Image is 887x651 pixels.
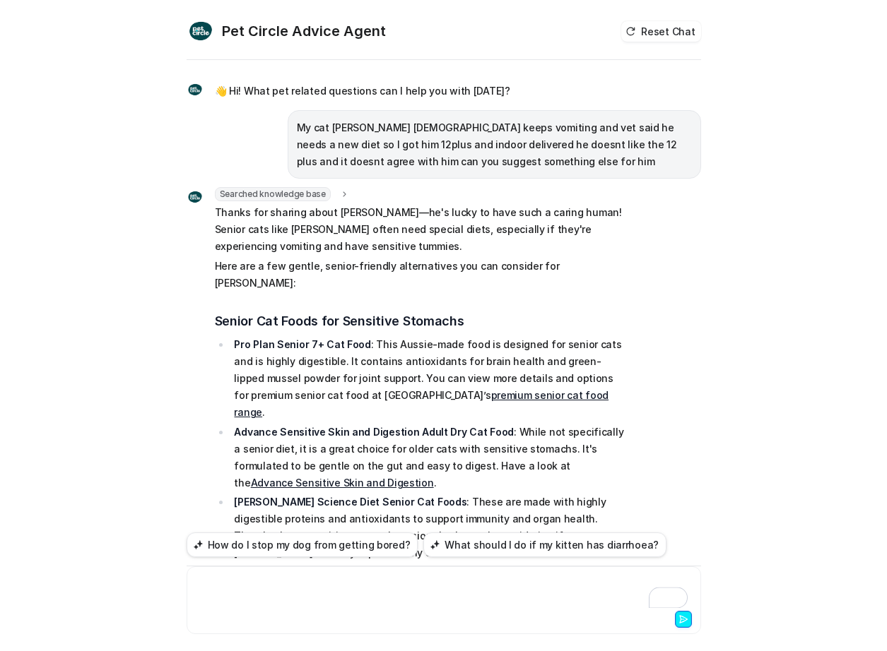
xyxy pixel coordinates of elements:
[187,532,418,557] button: How do I stop my dog from getting bored?
[234,496,466,508] strong: [PERSON_NAME] Science Diet Senior Cat Foods
[215,204,628,255] p: Thanks for sharing about [PERSON_NAME]—he's lucky to have such a caring human! Senior cats like [...
[187,81,204,98] img: Widget
[234,338,370,350] strong: Pro Plan Senior 7+ Cat Food
[234,426,514,438] strong: Advance Sensitive Skin and Digestion Adult Dry Cat Food
[215,83,510,100] p: 👋 Hi! What pet related questions can I help you with [DATE]?
[187,17,215,45] img: Widget
[234,424,628,491] p: : While not specifically a senior diet, it is a great choice for older cats with sensitive stomac...
[187,189,204,205] img: Widget
[621,21,700,42] button: Reset Chat
[251,477,434,489] a: Advance Sensitive Skin and Digestion
[190,575,698,608] div: To enrich screen reader interactions, please activate Accessibility in Grammarly extension settings
[234,336,628,421] p: : This Aussie-made food is designed for senior cats and is highly digestible. It contains antioxi...
[423,532,666,557] button: What should I do if my kitten has diarrhoea?
[215,258,628,292] p: Here are a few gentle, senior-friendly alternatives you can consider for [PERSON_NAME]:
[234,494,628,578] p: : These are made with highly digestible proteins and antioxidants to support immunity and organ h...
[297,119,692,170] p: My cat [PERSON_NAME] [DEMOGRAPHIC_DATA] keeps vomiting and vet said he needs a new diet so I got ...
[215,187,331,201] span: Searched knowledge base
[215,311,628,331] h3: Senior Cat Foods for Sensitive Stomachs
[222,21,386,41] h2: Pet Circle Advice Agent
